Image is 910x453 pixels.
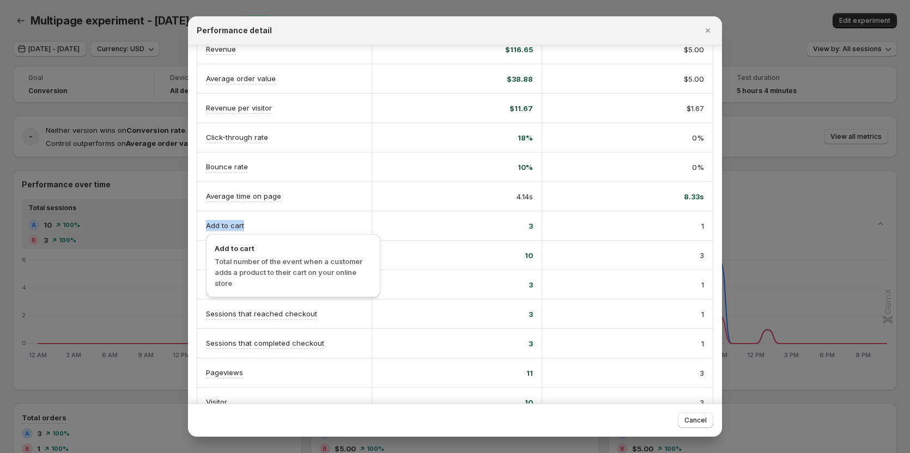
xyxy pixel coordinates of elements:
span: 10 [525,250,533,261]
span: 3 [529,309,533,320]
span: $5.00 [684,74,704,84]
span: 0% [692,132,704,143]
span: 3 [529,338,533,349]
span: Cancel [684,416,707,425]
span: 3 [529,279,533,290]
button: Cancel [678,413,713,428]
span: 0% [692,162,704,173]
span: 3 [700,250,704,261]
span: 8.33s [684,191,704,202]
span: 10% [518,162,533,173]
span: $116.65 [505,44,533,55]
span: 18% [518,132,533,143]
p: Bounce rate [206,161,248,172]
p: Sessions that reached checkout [206,308,317,319]
span: $38.88 [507,74,533,84]
span: 10 [525,397,533,408]
p: Revenue [206,44,236,54]
span: $5.00 [684,44,704,55]
span: Add to cart [215,243,372,254]
span: 3 [529,221,533,231]
p: Average time on page [206,191,281,201]
span: 1 [701,279,704,290]
span: $11.67 [509,103,533,114]
p: Average order value [206,73,276,84]
span: 4.14s [517,191,533,202]
button: Close [700,23,715,38]
span: 11 [526,368,533,378]
span: 3 [700,397,704,408]
p: Visitor [206,396,227,407]
span: 1 [701,221,704,231]
p: Add to cart [206,220,244,231]
span: 3 [700,368,704,378]
p: Click-through rate [206,132,268,143]
span: $1.67 [687,103,704,114]
p: Sessions that completed checkout [206,338,324,348]
span: 1 [701,309,704,320]
h2: Performance detail [197,25,272,36]
span: Total number of the event when a customer adds a product to their cart on your online store [215,257,362,287]
p: Revenue per visitor [206,102,272,113]
p: Pageviews [206,367,243,378]
span: 1 [701,338,704,349]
